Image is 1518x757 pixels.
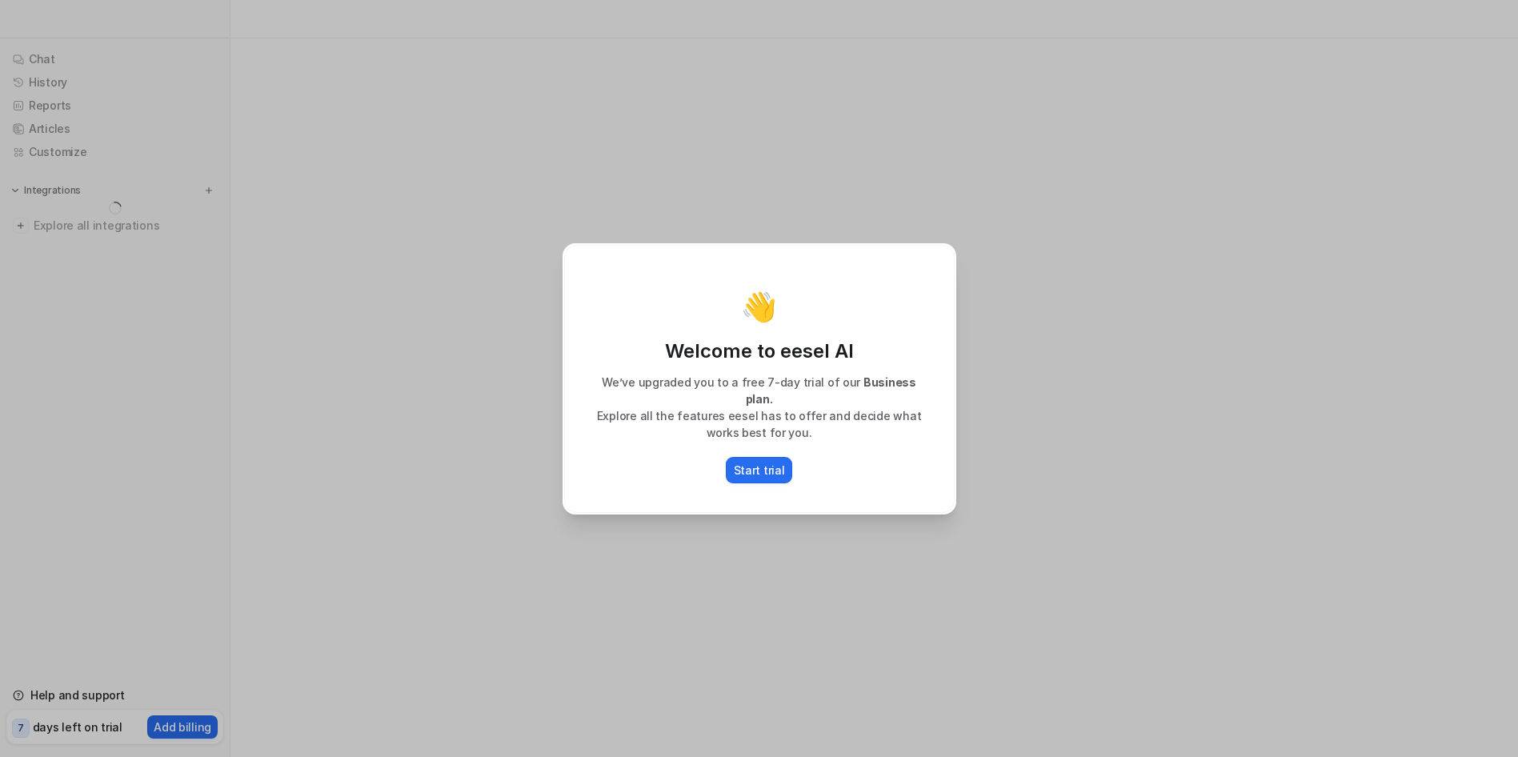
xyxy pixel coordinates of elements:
p: Explore all the features eesel has to offer and decide what works best for you. [581,407,938,441]
p: We’ve upgraded you to a free 7-day trial of our [581,374,938,407]
p: 👋 [741,290,777,322]
p: Start trial [734,462,785,479]
button: Start trial [726,457,793,483]
p: Welcome to eesel AI [581,338,938,364]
